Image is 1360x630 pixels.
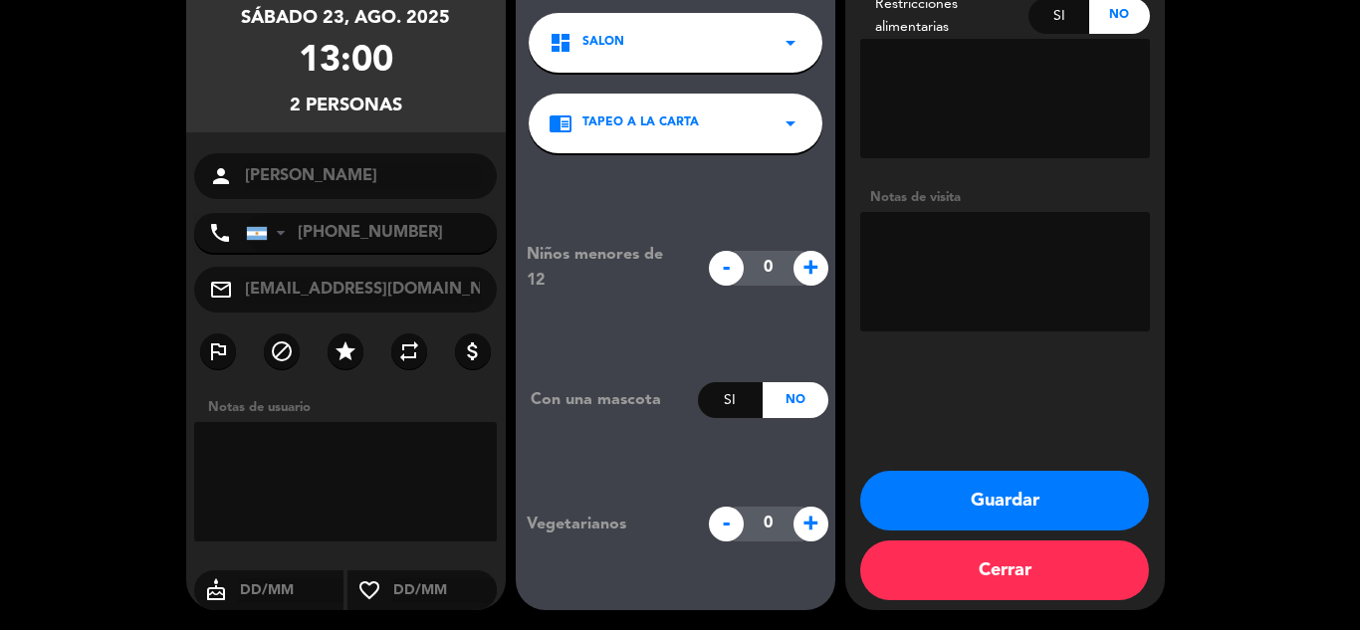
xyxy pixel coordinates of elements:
i: cake [194,578,238,602]
i: phone [208,221,232,245]
div: 2 personas [290,92,402,120]
div: 13:00 [299,33,393,92]
div: Si [698,382,763,418]
div: Argentina: +54 [247,214,293,252]
i: repeat [397,339,421,363]
i: favorite_border [347,578,391,602]
i: person [209,164,233,188]
div: Niños menores de 12 [512,242,698,294]
div: No [763,382,827,418]
i: star [334,339,357,363]
i: mail_outline [209,278,233,302]
div: Notas de visita [860,187,1150,208]
div: Notas de usuario [198,397,506,418]
span: - [709,251,744,286]
div: Con una mascota [516,387,698,413]
span: TAPEO A LA CARTA [582,113,699,133]
i: arrow_drop_down [779,31,802,55]
span: + [793,251,828,286]
i: chrome_reader_mode [549,111,572,135]
input: DD/MM [391,578,498,603]
div: sábado 23, ago. 2025 [241,4,450,33]
i: outlined_flag [206,339,230,363]
i: arrow_drop_down [779,111,802,135]
i: block [270,339,294,363]
span: + [793,507,828,541]
span: - [709,507,744,541]
input: DD/MM [238,578,344,603]
button: Guardar [860,471,1149,530]
i: dashboard [549,31,572,55]
button: Cerrar [860,540,1149,600]
div: Vegetarianos [512,512,698,537]
i: attach_money [461,339,485,363]
span: SALON [582,33,624,53]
